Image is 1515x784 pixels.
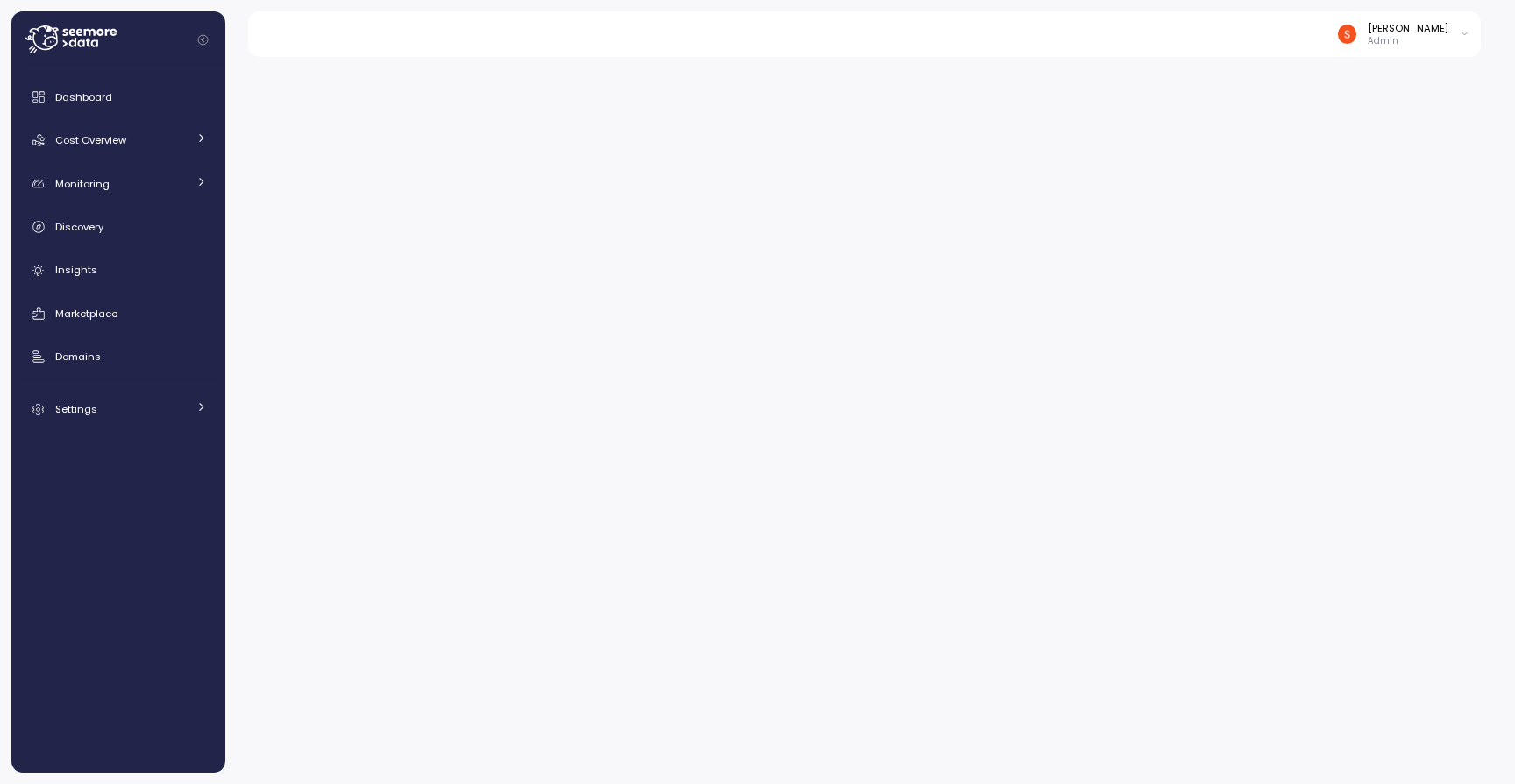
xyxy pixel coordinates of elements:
[1368,21,1448,35] div: [PERSON_NAME]
[55,133,126,147] span: Cost Overview
[1368,35,1448,47] p: Admin
[55,220,103,234] span: Discovery
[55,263,97,277] span: Insights
[55,350,101,364] span: Domains
[55,90,112,104] span: Dashboard
[18,253,218,288] a: Insights
[18,166,218,201] a: Monitoring
[18,209,218,244] a: Discovery
[55,177,110,191] span: Monitoring
[55,402,97,416] span: Settings
[18,392,218,427] a: Settings
[55,307,117,321] span: Marketplace
[18,339,218,374] a: Domains
[18,296,218,331] a: Marketplace
[192,33,214,46] button: Collapse navigation
[18,123,218,158] a: Cost Overview
[1338,25,1356,43] img: ACg8ocJH22y-DpvAF6cddRsL0Z3wsv7dltIYulw3az9H2rwQOLimzQ=s96-c
[18,80,218,115] a: Dashboard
